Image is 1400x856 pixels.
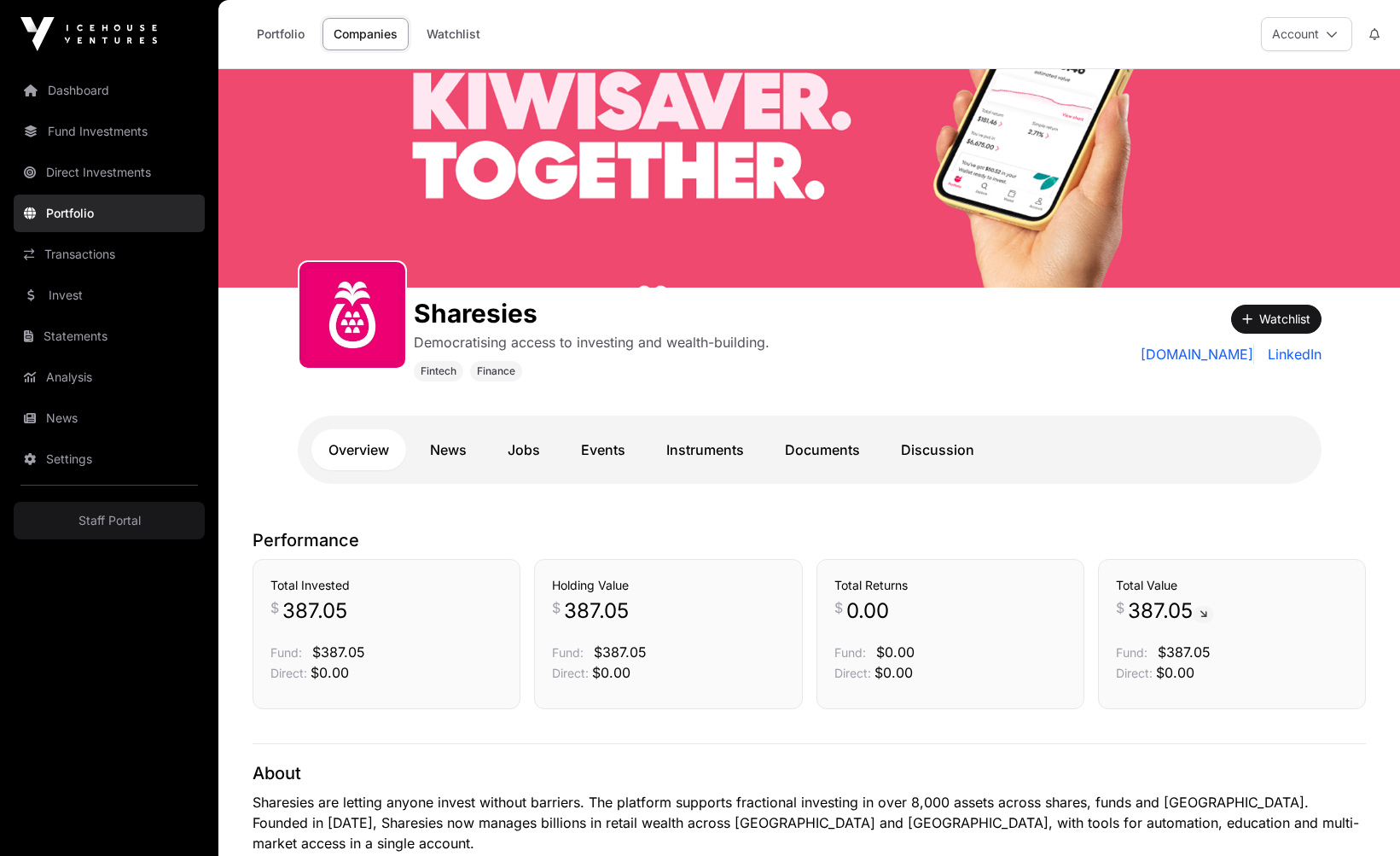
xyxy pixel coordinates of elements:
[253,792,1366,853] p: Sharesies are letting anyone invest without barriers. The platform supports fractional investing ...
[834,645,866,660] span: Fund:
[491,429,557,470] a: Jobs
[1261,344,1322,364] a: LinkedIn
[311,429,406,470] a: Overview
[14,358,205,396] a: Analysis
[876,643,915,661] span: $0.00
[874,664,913,681] span: $0.00
[1156,664,1194,681] span: $0.00
[414,298,770,329] h1: Sharesies
[834,577,1066,594] h3: Total Returns
[1141,344,1254,364] a: [DOMAIN_NAME]
[564,429,642,470] a: Events
[246,18,316,50] a: Portfolio
[270,597,279,618] span: $
[1158,643,1211,661] span: $387.05
[1261,17,1352,51] button: Account
[1116,645,1147,660] span: Fund:
[414,332,770,352] p: Democratising access to investing and wealth-building.
[322,18,409,50] a: Companies
[552,597,561,618] span: $
[14,399,205,437] a: News
[846,597,889,625] span: 0.00
[649,429,761,470] a: Instruments
[253,528,1366,552] p: Performance
[564,597,629,625] span: 387.05
[594,643,647,661] span: $387.05
[592,664,630,681] span: $0.00
[477,364,515,378] span: Finance
[1128,597,1214,625] span: 387.05
[14,277,205,314] a: Invest
[1116,666,1153,680] span: Direct:
[552,666,589,680] span: Direct:
[14,317,205,355] a: Statements
[552,645,584,660] span: Fund:
[270,577,502,594] h3: Total Invested
[834,597,843,618] span: $
[834,666,871,680] span: Direct:
[552,577,784,594] h3: Holding Value
[1231,305,1322,334] button: Watchlist
[1116,577,1348,594] h3: Total Value
[311,664,349,681] span: $0.00
[421,364,456,378] span: Fintech
[14,154,205,191] a: Direct Investments
[14,195,205,232] a: Portfolio
[312,643,365,661] span: $387.05
[253,761,1366,785] p: About
[14,502,205,539] a: Staff Portal
[270,645,302,660] span: Fund:
[282,597,347,625] span: 387.05
[20,17,157,51] img: Icehouse Ventures Logo
[306,269,398,361] img: sharesies_logo.jpeg
[413,429,484,470] a: News
[1116,597,1124,618] span: $
[14,236,205,273] a: Transactions
[884,429,991,470] a: Discussion
[218,69,1400,288] img: Sharesies
[311,429,1308,470] nav: Tabs
[270,666,307,680] span: Direct:
[415,18,491,50] a: Watchlist
[768,429,877,470] a: Documents
[14,72,205,109] a: Dashboard
[14,440,205,478] a: Settings
[14,113,205,150] a: Fund Investments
